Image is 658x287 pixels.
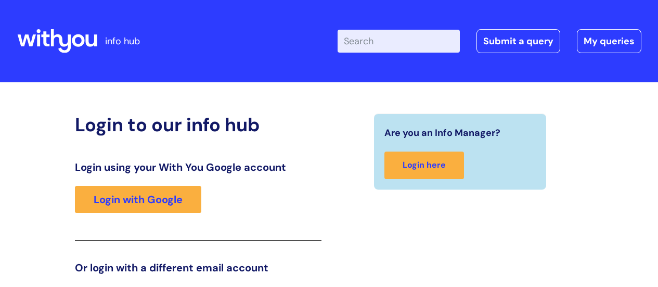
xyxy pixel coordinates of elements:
[75,261,321,274] h3: Or login with a different email account
[338,30,460,53] input: Search
[384,124,500,141] span: Are you an Info Manager?
[105,33,140,49] p: info hub
[75,114,321,136] h2: Login to our info hub
[384,152,464,179] a: Login here
[75,161,321,173] h3: Login using your With You Google account
[577,29,641,53] a: My queries
[476,29,560,53] a: Submit a query
[75,186,201,213] a: Login with Google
